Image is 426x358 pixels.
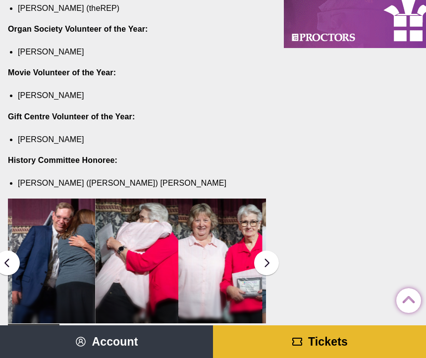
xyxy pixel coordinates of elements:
[254,251,279,275] button: Next slide
[396,289,416,308] a: Back to Top
[8,156,117,164] strong: History Committee Honoree:
[18,134,251,145] li: [PERSON_NAME]
[18,47,251,57] li: [PERSON_NAME]
[8,68,116,77] strong: Movie Volunteer of the Year:
[18,3,251,14] li: [PERSON_NAME] (theREP)
[8,25,148,33] strong: Organ Society Volunteer of the Year:
[8,112,135,121] strong: Gift Centre Volunteer of the Year:
[18,178,251,189] li: [PERSON_NAME] ([PERSON_NAME]) [PERSON_NAME]
[213,325,426,358] a: Tickets
[308,335,348,348] span: Tickets
[18,90,251,101] li: [PERSON_NAME]
[92,335,138,348] span: Account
